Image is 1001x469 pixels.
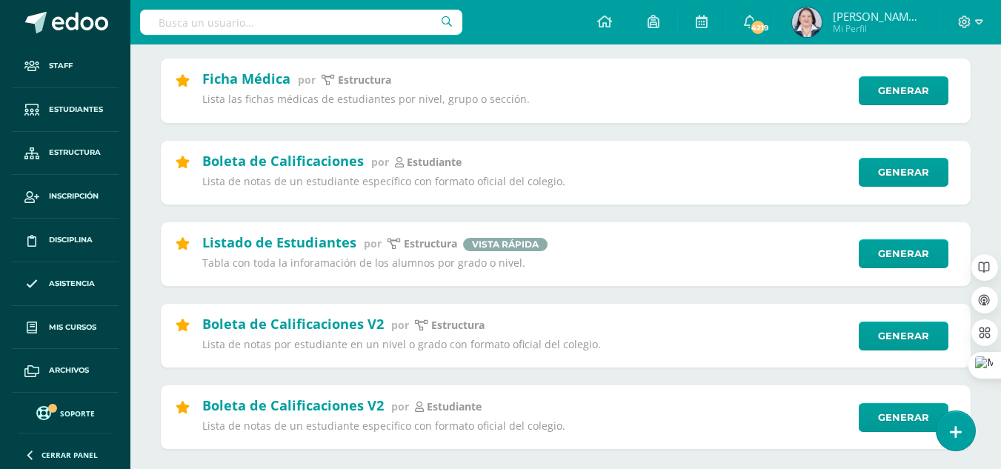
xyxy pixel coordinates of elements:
[338,73,391,87] p: estructura
[49,365,89,376] span: Archivos
[202,396,384,414] h2: Boleta de Calificaciones V2
[140,10,462,35] input: Busca un usuario...
[391,318,409,332] span: por
[202,256,849,270] p: Tabla con toda la inforamación de los alumnos por grado o nivel.
[49,147,101,159] span: Estructura
[202,233,356,251] h2: Listado de Estudiantes
[364,236,382,250] span: por
[12,88,119,132] a: Estudiantes
[463,238,548,251] span: Vista rápida
[49,190,99,202] span: Inscripción
[407,156,462,169] p: estudiante
[859,322,948,350] a: Generar
[12,262,119,306] a: Asistencia
[750,19,766,36] span: 4219
[12,44,119,88] a: Staff
[391,399,409,413] span: por
[202,152,364,170] h2: Boleta de Calificaciones
[371,155,389,169] span: por
[12,219,119,262] a: Disciplina
[202,338,849,351] p: Lista de notas por estudiante en un nivel o grado con formato oficial del colegio.
[49,234,93,246] span: Disciplina
[12,132,119,176] a: Estructura
[859,76,948,105] a: Generar
[18,402,113,422] a: Soporte
[859,158,948,187] a: Generar
[431,319,485,332] p: Estructura
[49,278,95,290] span: Asistencia
[298,73,316,87] span: por
[202,70,290,87] h2: Ficha Médica
[202,175,849,188] p: Lista de notas de un estudiante específico con formato oficial del colegio.
[404,237,457,250] p: Estructura
[833,9,922,24] span: [PERSON_NAME][US_STATE]
[202,419,849,433] p: Lista de notas de un estudiante específico con formato oficial del colegio.
[202,93,849,106] p: Lista las fichas médicas de estudiantes por nivel, grupo o sección.
[12,175,119,219] a: Inscripción
[49,60,73,72] span: Staff
[49,322,96,333] span: Mis cursos
[202,315,384,333] h2: Boleta de Calificaciones V2
[12,349,119,393] a: Archivos
[792,7,822,37] img: 91010995ba55083ab2a46da906f26f18.png
[12,306,119,350] a: Mis cursos
[41,450,98,460] span: Cerrar panel
[60,408,95,419] span: Soporte
[427,400,482,413] p: estudiante
[859,403,948,432] a: Generar
[859,239,948,268] a: Generar
[49,104,103,116] span: Estudiantes
[833,22,922,35] span: Mi Perfil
